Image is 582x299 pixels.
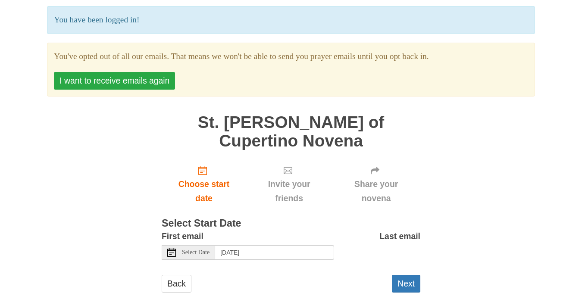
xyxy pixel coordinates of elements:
[255,177,323,206] span: Invite your friends
[54,72,175,90] button: I want to receive emails again
[47,6,535,34] p: You have been logged in!
[332,159,420,210] div: Click "Next" to confirm your start date first.
[182,249,210,255] span: Select Date
[246,159,332,210] div: Click "Next" to confirm your start date first.
[379,229,420,243] label: Last email
[54,50,528,64] section: You've opted out of all our emails. That means we won't be able to send you prayer emails until y...
[162,218,420,229] h3: Select Start Date
[162,159,246,210] a: Choose start date
[341,177,412,206] span: Share your novena
[162,113,420,150] h1: St. [PERSON_NAME] of Cupertino Novena
[162,275,191,293] a: Back
[162,229,203,243] label: First email
[392,275,420,293] button: Next
[170,177,238,206] span: Choose start date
